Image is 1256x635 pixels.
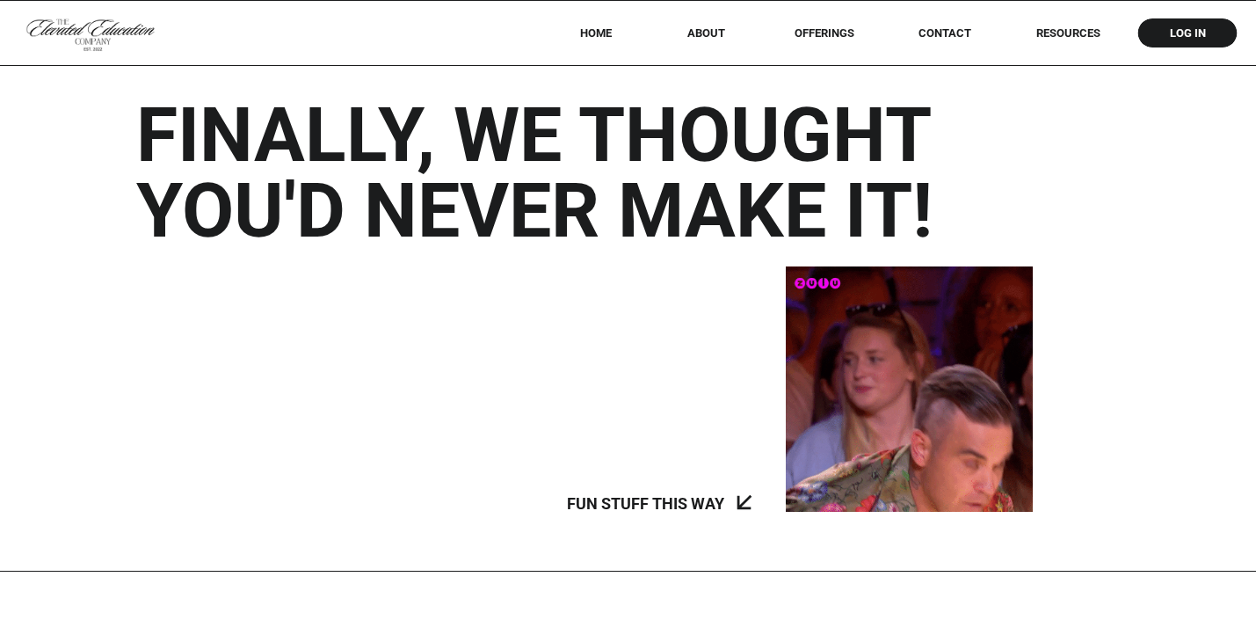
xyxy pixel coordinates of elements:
a: About [675,26,737,40]
a: HOME [556,26,635,40]
a: offerings [769,26,879,40]
a: Contact [906,26,984,40]
a: log in [1153,26,1222,40]
a: RESOURCES [1012,26,1124,40]
h3: fun stuff this way [567,496,728,512]
h2: finally, we thought you'd never make it! [136,98,1121,241]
